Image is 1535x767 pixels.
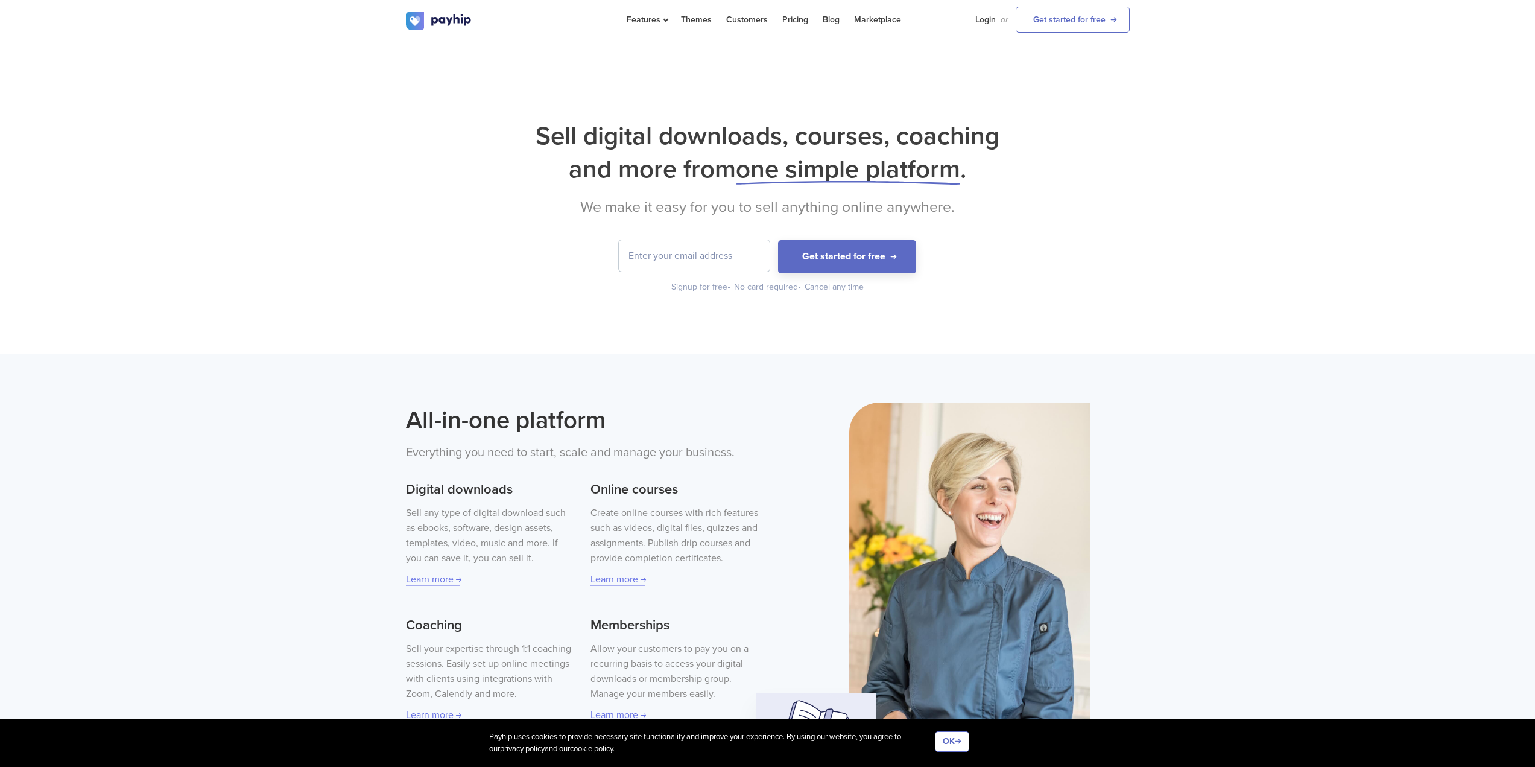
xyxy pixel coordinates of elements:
p: Create online courses with rich features such as videos, digital files, quizzes and assignments. ... [590,506,758,566]
h3: Online courses [590,480,758,500]
p: Sell your expertise through 1:1 coaching sessions. Easily set up online meetings with clients usi... [406,641,574,702]
a: cookie policy [570,744,613,754]
h1: Sell digital downloads, courses, coaching and more from [406,119,1130,186]
img: logo.svg [406,12,472,30]
button: Get started for free [778,240,916,273]
a: Get started for free [1016,7,1130,33]
span: one simple platform [736,154,960,185]
a: privacy policy [500,744,545,754]
p: Everything you need to start, scale and manage your business. [406,444,759,462]
a: Learn more [406,709,460,722]
h3: Digital downloads [406,480,574,500]
div: Cancel any time [805,281,864,293]
div: Signup for free [671,281,732,293]
h3: Memberships [590,616,758,635]
input: Enter your email address [619,240,770,272]
p: Allow your customers to pay you on a recurring basis to access your digital downloads or membersh... [590,641,758,702]
h3: Coaching [406,616,574,635]
h2: All-in-one platform [406,403,759,438]
a: Learn more [406,573,460,586]
h2: We make it easy for you to sell anything online anywhere. [406,198,1130,216]
a: Learn more [590,709,645,722]
div: No card required [734,281,802,293]
a: Learn more [590,573,645,586]
img: homepage-hero-card-image.svg [756,693,876,764]
span: • [798,282,801,292]
p: Sell any type of digital download such as ebooks, software, design assets, templates, video, musi... [406,506,574,566]
div: Payhip uses cookies to provide necessary site functionality and improve your experience. By using... [489,731,935,755]
button: OK [935,731,969,752]
span: . [960,154,966,185]
span: Features [627,14,666,25]
span: • [727,282,730,292]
